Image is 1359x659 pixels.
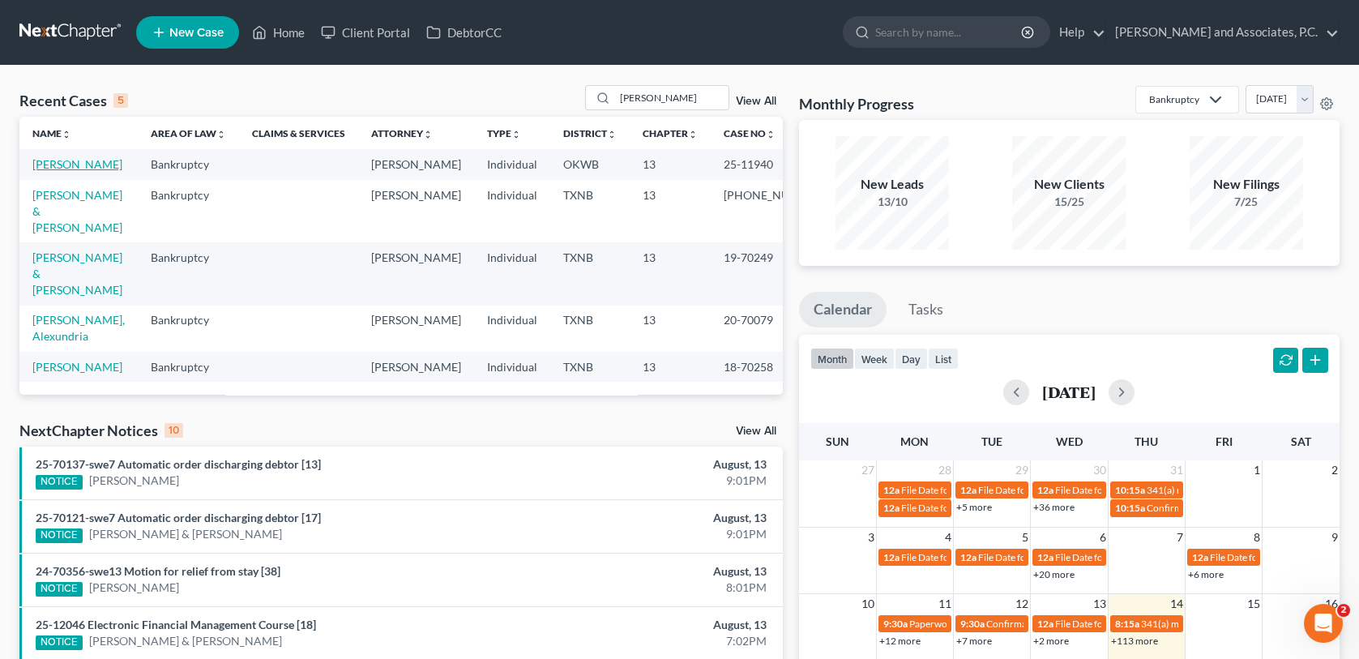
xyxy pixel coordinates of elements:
div: Recent Cases [19,91,128,110]
td: Bankruptcy [138,242,239,305]
a: +5 more [956,501,992,513]
a: +36 more [1033,501,1075,513]
h2: [DATE] [1042,383,1096,400]
a: Calendar [799,292,887,327]
td: 20-70079 [711,306,837,352]
i: unfold_more [511,130,521,139]
td: [PERSON_NAME] [358,149,474,179]
i: unfold_more [688,130,698,139]
span: Sun [826,434,849,448]
td: [PHONE_NUMBER] [711,180,837,242]
td: OKWB [550,149,630,179]
td: 13 [630,352,711,382]
span: 7 [1175,528,1185,547]
span: Wed [1056,434,1083,448]
a: Nameunfold_more [32,127,71,139]
span: 30 [1092,460,1108,480]
span: 12a [960,484,977,496]
td: 25-11940 [711,149,837,179]
a: Typeunfold_more [487,127,521,139]
div: 9:01PM [534,473,767,489]
a: Chapterunfold_more [643,127,698,139]
span: 8 [1252,528,1262,547]
a: DebtorCC [418,18,510,47]
span: 12 [1014,594,1030,614]
a: [PERSON_NAME] [32,157,122,171]
i: unfold_more [766,130,776,139]
i: unfold_more [607,130,617,139]
span: Paperwork appt for [PERSON_NAME] [909,618,1070,630]
span: 341(a) meeting for [PERSON_NAME] [1141,618,1297,630]
a: 25-70137-swe7 Automatic order discharging debtor [13] [36,457,321,471]
a: [PERSON_NAME] & [PERSON_NAME] [89,633,282,649]
span: 5 [1020,528,1030,547]
a: +113 more [1111,635,1158,647]
span: 29 [1014,460,1030,480]
h3: Monthly Progress [799,94,914,113]
td: [PERSON_NAME] [358,242,474,305]
div: NextChapter Notices [19,421,183,440]
span: 14 [1169,594,1185,614]
td: Individual [474,242,550,305]
span: Fri [1216,434,1233,448]
a: +7 more [956,635,992,647]
span: 12a [883,484,900,496]
iframe: Intercom live chat [1304,604,1343,643]
span: 12a [960,551,977,563]
td: Bankruptcy [138,180,239,242]
div: 15/25 [1012,194,1126,210]
i: unfold_more [216,130,226,139]
div: NOTICE [36,582,83,597]
input: Search by name... [875,17,1024,47]
span: Thu [1135,434,1158,448]
td: [PERSON_NAME] [358,180,474,242]
td: 13 [630,306,711,352]
span: 13 [1092,594,1108,614]
span: File Date for [PERSON_NAME] [978,551,1108,563]
span: 2 [1330,460,1340,480]
span: 12a [1037,551,1053,563]
td: Individual [474,306,550,352]
span: File Date for [PERSON_NAME] [1055,618,1185,630]
div: 9:01PM [534,526,767,542]
span: Tue [981,434,1002,448]
span: 12a [1192,551,1208,563]
div: August, 13 [534,617,767,633]
span: 9 [1330,528,1340,547]
div: 8:01PM [534,580,767,596]
span: 3 [866,528,876,547]
a: View All [736,96,776,107]
a: [PERSON_NAME] & [PERSON_NAME] [32,250,122,297]
td: [PERSON_NAME] [358,352,474,382]
span: File Date for [PERSON_NAME] & [PERSON_NAME] [1055,551,1271,563]
span: 10:15a [1115,502,1145,514]
td: Bankruptcy [138,149,239,179]
span: 12a [883,502,900,514]
a: [PERSON_NAME], Alexundria [32,313,125,343]
div: NOTICE [36,635,83,650]
span: 11 [937,594,953,614]
a: +6 more [1188,568,1224,580]
span: 2 [1337,604,1350,617]
td: TXNB [550,242,630,305]
a: [PERSON_NAME] & [PERSON_NAME] [89,526,282,542]
a: +20 more [1033,568,1075,580]
div: 13/10 [835,194,949,210]
span: 1 [1252,460,1262,480]
a: [PERSON_NAME] [32,360,122,374]
span: 10 [860,594,876,614]
span: Mon [900,434,929,448]
span: 6 [1098,528,1108,547]
button: week [854,348,895,370]
input: Search by name... [615,86,729,109]
span: 9:30a [883,618,908,630]
td: Bankruptcy [138,306,239,352]
div: 10 [165,423,183,438]
div: Bankruptcy [1149,92,1199,106]
a: 25-70121-swe7 Automatic order discharging debtor [17] [36,511,321,524]
span: File Date for [PERSON_NAME] & [PERSON_NAME] [901,502,1117,514]
a: +12 more [879,635,921,647]
span: 31 [1169,460,1185,480]
a: +2 more [1033,635,1069,647]
td: Individual [474,149,550,179]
